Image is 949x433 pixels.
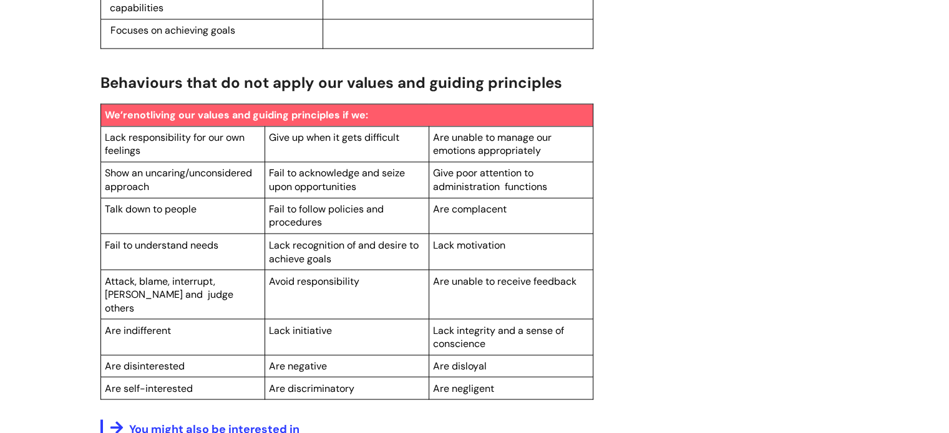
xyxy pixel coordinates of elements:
span: Are negligent [433,381,494,394]
span: Give up when it gets difficult [269,131,399,144]
span: Are complacent [433,202,507,216]
span: living our values and guiding principles if we: [150,108,368,121]
span: Lack recognition of and desire to achieve goals [269,238,419,265]
span: Fail to acknowledge and seize upon opportunities [269,166,405,193]
span: not [134,108,150,121]
span: Focuses on achieving goals [110,24,235,37]
span: We’re [105,108,134,121]
span: Show an uncaring/unconsidered [105,166,252,179]
span: Lack responsibility for our own feelings [105,131,245,158]
span: Are unable to receive feedback [433,274,577,287]
span: Avoid responsibility [269,274,359,287]
span: Are indifferent [105,323,171,336]
span: Fail to understand needs [105,238,218,251]
span: Are negative [269,359,327,372]
span: Are disloyal [433,359,487,372]
span: Lack initiative [269,323,332,336]
span: Are disinterested [105,359,185,372]
span: Are discriminatory [269,381,354,394]
span: Fail to follow policies and procedures [269,202,384,229]
span: approach [105,180,149,193]
span: Are self-interested [105,381,193,394]
span: Are unable to manage our emotions appropriately [433,131,552,158]
span: Lack integrity and a sense of conscience [433,323,564,350]
span: Behaviours that do not apply our values and guiding principles [100,73,562,92]
span: Lack motivation [433,238,505,251]
span: Talk down to people [105,202,197,216]
span: Attack, blame, interrupt, [PERSON_NAME] and judge others [105,274,233,314]
span: Give poor attention to administration functions [433,166,547,193]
